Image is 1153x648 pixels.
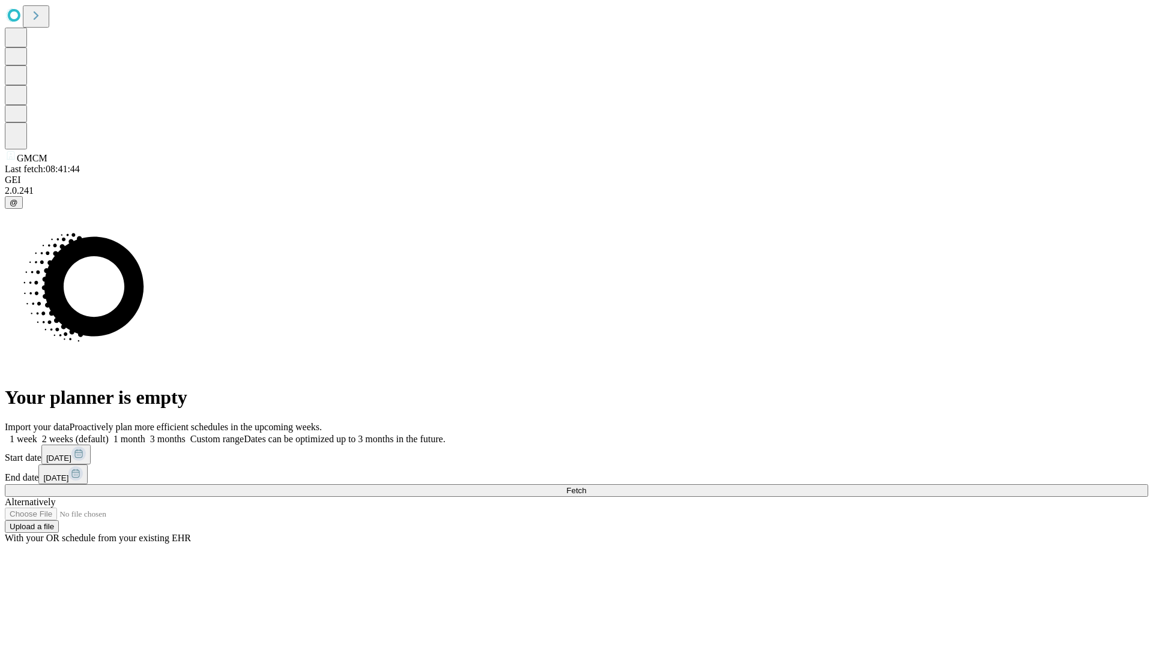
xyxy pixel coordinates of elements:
[5,422,70,432] span: Import your data
[244,434,445,444] span: Dates can be optimized up to 3 months in the future.
[46,454,71,463] span: [DATE]
[190,434,244,444] span: Custom range
[43,473,68,482] span: [DATE]
[70,422,322,432] span: Proactively plan more efficient schedules in the upcoming weeks.
[150,434,186,444] span: 3 months
[113,434,145,444] span: 1 month
[5,445,1148,464] div: Start date
[5,164,80,174] span: Last fetch: 08:41:44
[5,464,1148,484] div: End date
[5,185,1148,196] div: 2.0.241
[5,484,1148,497] button: Fetch
[10,198,18,207] span: @
[5,497,55,507] span: Alternatively
[10,434,37,444] span: 1 week
[42,434,109,444] span: 2 weeks (default)
[5,386,1148,409] h1: Your planner is empty
[17,153,47,163] span: GMCM
[38,464,88,484] button: [DATE]
[566,486,586,495] span: Fetch
[5,196,23,209] button: @
[5,533,191,543] span: With your OR schedule from your existing EHR
[41,445,91,464] button: [DATE]
[5,175,1148,185] div: GEI
[5,520,59,533] button: Upload a file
